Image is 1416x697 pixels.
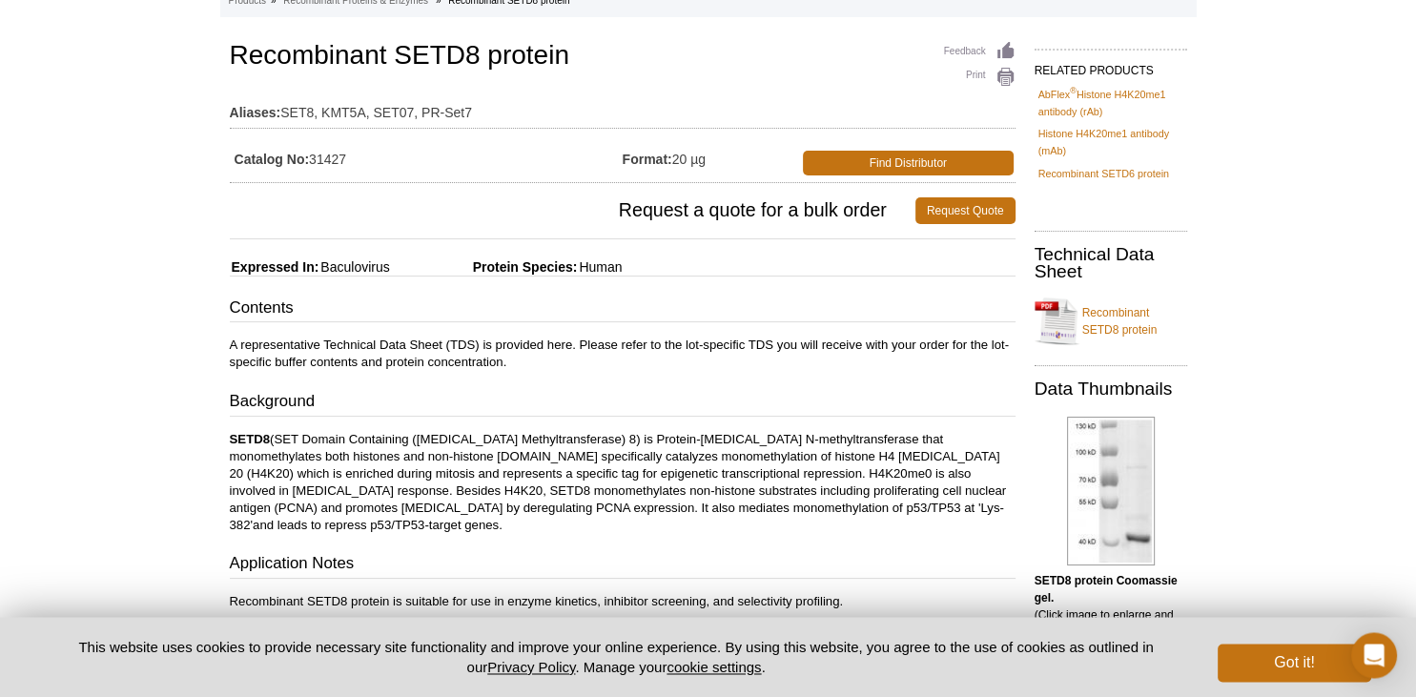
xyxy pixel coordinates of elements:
a: Request Quote [915,197,1016,224]
h2: Technical Data Sheet [1035,246,1187,280]
h2: Data Thumbnails [1035,380,1187,398]
p: This website uses cookies to provide necessary site functionality and improve your online experie... [46,637,1187,677]
a: Privacy Policy [487,659,575,675]
a: Feedback [944,41,1016,62]
td: 20 µg [623,139,799,177]
button: cookie settings [667,659,761,675]
span: Baculovirus [318,259,389,275]
p: Recombinant SETD8 protein is suitable for use in enzyme kinetics, inhibitor screening, and select... [230,593,1016,610]
strong: Catalog No: [235,151,310,168]
a: Recombinant SETD6 protein [1038,165,1169,182]
p: (SET Domain Containing ([MEDICAL_DATA] Methyltransferase) 8) is Protein-[MEDICAL_DATA] N-methyltr... [230,431,1016,534]
b: SETD8 protein Coomassie gel. [1035,574,1178,605]
h3: Application Notes [230,552,1016,579]
h3: Background [230,390,1016,417]
a: Recombinant SETD8 protein [1035,293,1187,350]
p: A representative Technical Data Sheet (TDS) is provided here. Please refer to the lot-specific TD... [230,337,1016,371]
strong: SETD8 [230,432,271,446]
strong: Aliases: [230,104,281,121]
h2: RELATED PRODUCTS [1035,49,1187,83]
img: SETD8 protein Coomassie gel [1067,417,1155,565]
sup: ® [1070,86,1077,95]
a: Print [944,67,1016,88]
span: Human [577,259,622,275]
div: Open Intercom Messenger [1351,632,1397,678]
span: Expressed In: [230,259,319,275]
td: SET8, KMT5A, SET07, PR-Set7 [230,92,1016,123]
p: (Click image to enlarge and see details). [1035,572,1187,641]
span: Protein Species: [394,259,578,275]
a: AbFlex®Histone H4K20me1 antibody (rAb) [1038,86,1183,120]
a: Histone H4K20me1 antibody (mAb) [1038,125,1183,159]
button: Got it! [1218,644,1370,682]
h1: Recombinant SETD8 protein [230,41,1016,73]
a: Find Distributor [803,151,1014,175]
span: Request a quote for a bulk order [230,197,915,224]
td: 31427 [230,139,623,177]
h3: Contents [230,297,1016,323]
strong: Format: [623,151,672,168]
